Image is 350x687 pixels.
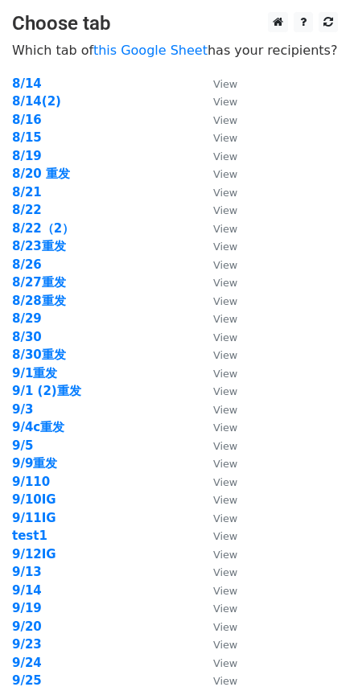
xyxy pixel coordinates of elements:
a: View [197,637,237,652]
a: 9/5 [12,438,33,453]
a: 8/26 [12,257,42,272]
a: View [197,76,237,91]
a: View [197,348,237,362]
strong: 9/13 [12,565,42,579]
a: 9/10IG [12,492,56,507]
small: View [213,349,237,361]
strong: 8/14 [12,76,42,91]
a: View [197,311,237,326]
a: View [197,330,237,344]
small: View [213,204,237,216]
small: View [213,187,237,199]
a: View [197,456,237,471]
small: View [213,223,237,235]
small: View [213,494,237,506]
a: 8/23重发 [12,239,66,253]
a: 8/22 [12,203,42,217]
strong: 9/11IG [12,511,56,525]
a: View [197,547,237,562]
small: View [213,168,237,180]
small: View [213,96,237,108]
a: 9/23 [12,637,42,652]
strong: 9/19 [12,601,42,615]
small: View [213,277,237,289]
a: 9/9重发 [12,456,57,471]
small: View [213,259,237,271]
a: View [197,167,237,181]
strong: 9/110 [12,475,50,489]
small: View [213,476,237,488]
a: 9/12IG [12,547,56,562]
small: View [213,603,237,615]
a: View [197,275,237,290]
a: View [197,239,237,253]
a: 8/20 重发 [12,167,70,181]
small: View [213,150,237,162]
small: View [213,621,237,633]
a: View [197,257,237,272]
a: 8/30 [12,330,42,344]
a: View [197,185,237,200]
small: View [213,385,237,397]
a: View [197,130,237,145]
a: View [197,221,237,236]
small: View [213,512,237,525]
small: View [213,78,237,90]
small: View [213,422,237,434]
small: View [213,295,237,307]
strong: 9/3 [12,402,33,417]
a: View [197,294,237,308]
a: 9/1重发 [12,366,57,381]
small: View [213,530,237,542]
small: View [213,675,237,687]
small: View [213,114,237,126]
a: View [197,203,237,217]
a: 8/30重发 [12,348,66,362]
strong: 9/1 (2)重发 [12,384,81,398]
a: 8/27重发 [12,275,66,290]
a: View [197,113,237,127]
a: 9/24 [12,656,42,670]
a: View [197,94,237,109]
small: View [213,657,237,669]
small: View [213,639,237,651]
a: 8/28重发 [12,294,66,308]
a: View [197,656,237,670]
a: 9/20 [12,619,42,634]
a: View [197,601,237,615]
a: 9/14 [12,583,42,598]
a: View [197,583,237,598]
a: 8/29 [12,311,42,326]
a: View [197,475,237,489]
a: 8/15 [12,130,42,145]
a: View [197,402,237,417]
a: View [197,438,237,453]
a: 8/16 [12,113,42,127]
a: 9/4c重发 [12,420,64,434]
small: View [213,566,237,578]
small: View [213,585,237,597]
a: test1 [12,529,47,543]
a: View [197,384,237,398]
small: View [213,549,237,561]
a: 8/19 [12,149,42,163]
small: View [213,368,237,380]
